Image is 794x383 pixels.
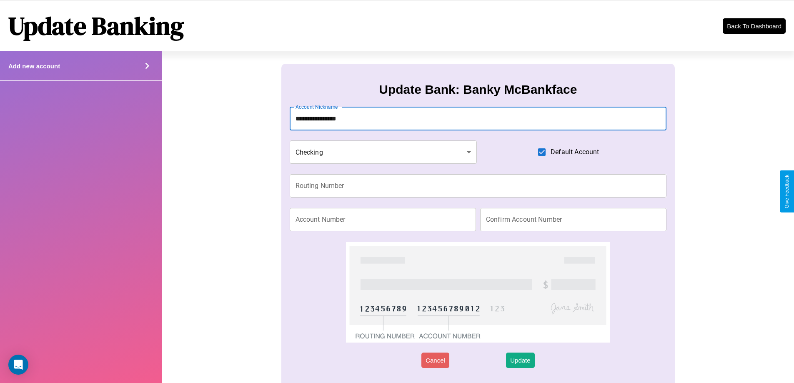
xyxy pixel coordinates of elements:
button: Update [506,353,534,368]
button: Cancel [421,353,449,368]
h3: Update Bank: Banky McBankface [379,83,577,97]
button: Back To Dashboard [723,18,786,34]
div: Give Feedback [784,175,790,208]
h1: Update Banking [8,9,184,43]
div: Checking [290,140,477,164]
label: Account Nickname [296,103,338,110]
div: Open Intercom Messenger [8,355,28,375]
span: Default Account [551,147,599,157]
h4: Add new account [8,63,60,70]
img: check [346,242,610,343]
